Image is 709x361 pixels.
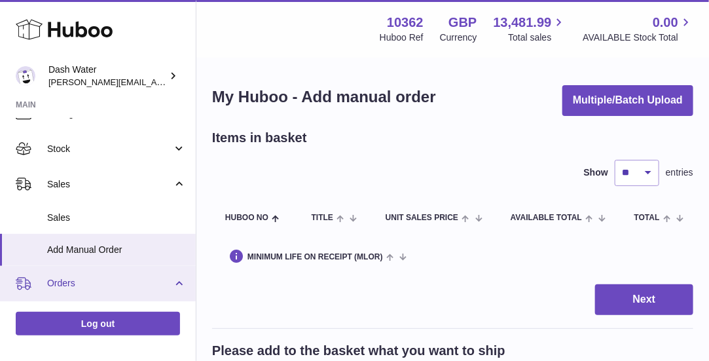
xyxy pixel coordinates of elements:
span: entries [666,166,693,179]
span: Add Manual Order [47,244,186,256]
strong: 10362 [387,14,424,31]
h1: My Huboo - Add manual order [212,86,436,107]
a: 0.00 AVAILABLE Stock Total [583,14,693,44]
span: Stock [47,143,172,155]
span: 13,481.99 [493,14,551,31]
span: Total sales [508,31,566,44]
div: Huboo Ref [380,31,424,44]
span: Orders [47,277,172,290]
span: Sales [47,178,172,191]
button: Next [595,284,693,315]
span: [PERSON_NAME][EMAIL_ADDRESS][DOMAIN_NAME] [48,77,263,87]
span: AVAILABLE Total [511,214,582,222]
span: Title [312,214,333,222]
div: Currency [440,31,477,44]
span: Huboo no [225,214,268,222]
a: 13,481.99 Total sales [493,14,566,44]
span: Sales [47,212,186,224]
strong: GBP [448,14,477,31]
span: Minimum Life On Receipt (MLOR) [247,253,383,261]
button: Multiple/Batch Upload [562,85,693,116]
h2: Items in basket [212,129,307,147]
div: Dash Water [48,64,166,88]
img: james@dash-water.com [16,66,35,86]
span: AVAILABLE Stock Total [583,31,693,44]
a: Log out [16,312,180,335]
span: 0.00 [653,14,678,31]
span: Unit Sales Price [386,214,458,222]
span: Total [634,214,660,222]
h2: Please add to the basket what you want to ship [212,342,505,360]
label: Show [584,166,608,179]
